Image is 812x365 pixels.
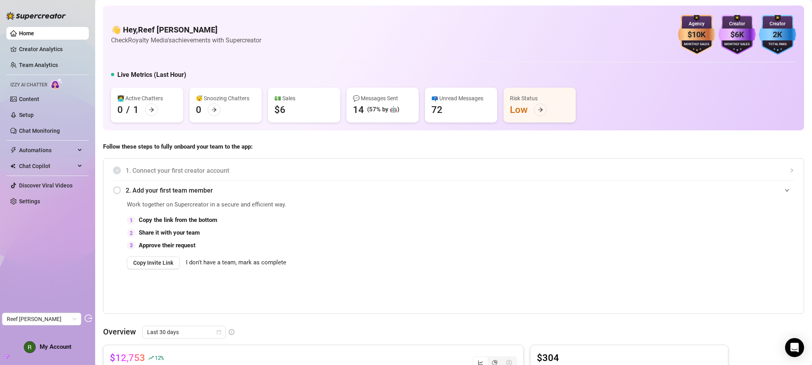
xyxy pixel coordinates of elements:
span: rise [148,355,154,361]
a: Home [19,30,34,36]
h4: 👋 Hey, Reef [PERSON_NAME] [111,24,261,35]
span: arrow-right [149,107,154,113]
div: 😴 Snoozing Chatters [196,94,255,103]
div: 0 [196,103,201,116]
span: Work together on Supercreator in a secure and efficient way. [127,200,616,210]
div: (57% by 🤖) [367,105,399,115]
span: Automations [19,144,75,157]
div: Agency [678,20,715,28]
div: 2K [759,29,796,41]
div: Open Intercom Messenger [785,338,804,357]
a: Team Analytics [19,62,58,68]
div: Monthly Sales [718,42,756,47]
article: $304 [537,352,654,364]
span: Copy Invite Link [133,260,173,266]
strong: Approve their request [139,242,195,249]
div: Risk Status [510,94,569,103]
span: My Account [40,343,71,350]
span: expanded [785,188,789,193]
strong: Share it with your team [139,229,200,236]
iframe: Adding Team Members [636,200,794,302]
div: 1. Connect your first creator account [113,161,794,180]
a: Creator Analytics [19,43,82,55]
div: Total Fans [759,42,796,47]
strong: Follow these steps to fully onboard your team to the app: [103,143,253,150]
article: Check Royalty Media's achievements with Supercreator [111,35,261,45]
div: 1 [127,216,136,225]
img: ACg8ocLY9N6-PqO_L49U1OnUdAzWH6o8bxz6_aZR6b-TA5W-12egCw=s96-c [24,342,35,353]
div: Monthly Sales [678,42,715,47]
span: thunderbolt [10,147,17,153]
div: 3 [127,241,136,250]
div: $10K [678,29,715,41]
a: Settings [19,198,40,204]
img: Chat Copilot [10,163,15,169]
div: 0 [117,103,123,116]
article: $12,753 [110,352,145,364]
span: Reef Galloway [7,313,77,325]
span: Chat Copilot [19,160,75,172]
div: 14 [353,103,364,116]
img: bronze-badge-qSZam9Wu.svg [678,15,715,55]
div: 2 [127,229,136,237]
div: 💵 Sales [274,94,334,103]
div: $6K [718,29,756,41]
span: Last 30 days [147,326,221,338]
img: purple-badge-B9DA21FR.svg [718,15,756,55]
img: blue-badge-DgoSNQY1.svg [759,15,796,55]
a: Chat Monitoring [19,128,60,134]
span: I don't have a team, mark as complete [186,258,286,268]
span: logout [84,314,92,322]
button: Copy Invite Link [127,256,180,269]
div: Creator [759,20,796,28]
div: $6 [274,103,285,116]
a: Setup [19,112,34,118]
strong: Copy the link from the bottom [139,216,217,224]
img: AI Chatter [50,78,63,90]
span: 2. Add your first team member [126,185,794,195]
div: 👩‍💻 Active Chatters [117,94,177,103]
span: calendar [216,330,221,334]
div: 1 [133,103,139,116]
span: arrow-right [538,107,543,113]
div: 📪 Unread Messages [431,94,491,103]
div: 💬 Messages Sent [353,94,412,103]
span: 12 % [155,354,164,361]
span: arrow-right [211,107,217,113]
span: build [4,354,10,359]
span: collapsed [789,168,794,173]
article: Overview [103,326,136,338]
div: Creator [718,20,756,28]
a: Content [19,96,39,102]
h5: Live Metrics (Last Hour) [117,70,186,80]
a: Discover Viral Videos [19,182,73,189]
span: info-circle [229,329,234,335]
span: 1. Connect your first creator account [126,166,794,176]
img: logo-BBDzfeDw.svg [6,12,66,20]
span: Izzy AI Chatter [10,81,47,89]
div: 2. Add your first team member [113,181,794,200]
div: 72 [431,103,442,116]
